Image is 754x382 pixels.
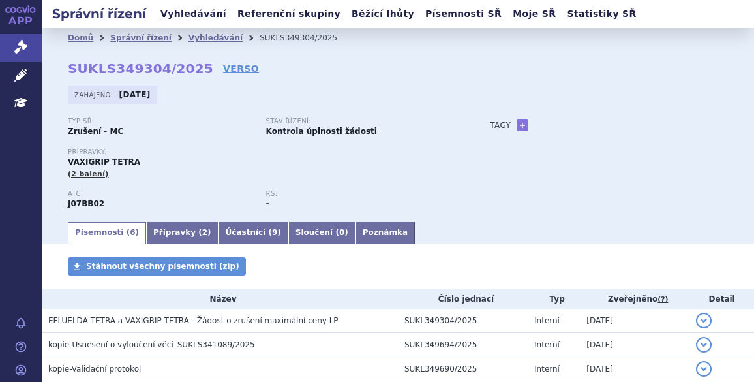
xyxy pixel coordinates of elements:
[110,33,172,42] a: Správní řízení
[580,289,689,309] th: Zveřejněno
[339,228,344,237] span: 0
[68,127,123,136] strong: Zrušení - MC
[266,190,451,198] p: RS:
[48,340,255,349] span: kopie-Usnesení o vyloučení věci_SUKLS341089/2025
[68,257,246,276] a: Stáhnout všechny písemnosti (zip)
[563,5,640,23] a: Statistiky SŘ
[509,5,560,23] a: Moje SŘ
[223,62,259,75] a: VERSO
[689,289,754,309] th: Detail
[48,316,339,325] span: EFLUELDA TETRA a VAXIGRIP TETRA - Žádost o zrušení maximální ceny LP
[421,5,505,23] a: Písemnosti SŘ
[534,316,560,325] span: Interní
[68,157,140,167] span: VAXIGRIP TETRA
[42,5,157,23] h2: Správní řízení
[348,5,418,23] a: Běžící lhůty
[234,5,344,23] a: Referenční skupiny
[355,222,415,244] a: Poznámka
[68,222,146,244] a: Písemnosti (6)
[68,33,93,42] a: Domů
[48,364,141,374] span: kopie-Validační protokol
[490,118,511,133] h3: Tagy
[130,228,135,237] span: 6
[68,190,253,198] p: ATC:
[657,295,668,304] abbr: (?)
[272,228,277,237] span: 9
[534,340,560,349] span: Interní
[68,199,104,208] strong: CHŘIPKA, INAKTIVOVANÁ VAKCÍNA, ŠTĚPENÝ VIRUS NEBO POVRCHOVÝ ANTIGEN
[534,364,560,374] span: Interní
[398,357,528,381] td: SUKL349690/2025
[696,337,712,353] button: detail
[580,309,689,333] td: [DATE]
[146,222,219,244] a: Přípravky (2)
[696,313,712,328] button: detail
[260,28,354,48] li: SUKLS349304/2025
[157,5,230,23] a: Vyhledávání
[68,148,464,156] p: Přípravky:
[188,33,243,42] a: Vyhledávání
[288,222,355,244] a: Sloučení (0)
[68,170,109,178] span: (2 balení)
[398,289,528,309] th: Číslo jednací
[202,228,207,237] span: 2
[528,289,580,309] th: Typ
[517,119,528,131] a: +
[86,262,239,271] span: Stáhnout všechny písemnosti (zip)
[398,333,528,357] td: SUKL349694/2025
[398,309,528,333] td: SUKL349304/2025
[266,199,269,208] strong: -
[696,361,712,377] button: detail
[74,89,115,100] span: Zahájeno:
[266,118,451,125] p: Stav řízení:
[42,289,398,309] th: Název
[119,90,151,99] strong: [DATE]
[68,61,213,76] strong: SUKLS349304/2025
[68,118,253,125] p: Typ SŘ:
[580,357,689,381] td: [DATE]
[266,127,377,136] strong: Kontrola úplnosti žádosti
[580,333,689,357] td: [DATE]
[219,222,288,244] a: Účastníci (9)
